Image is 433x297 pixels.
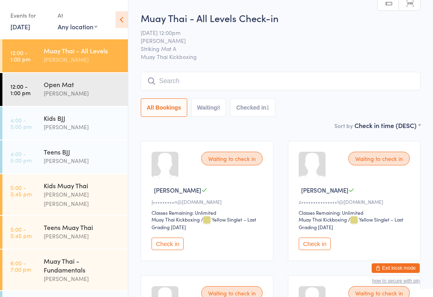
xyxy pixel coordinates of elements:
div: [PERSON_NAME] [PERSON_NAME] [44,190,121,208]
div: Events for [10,9,50,22]
a: 5:00 -5:45 pmKids Muay Thai[PERSON_NAME] [PERSON_NAME] [2,174,128,215]
a: 4:00 -5:00 pmKids BJJ[PERSON_NAME] [2,107,128,140]
time: 6:00 - 7:00 pm [10,260,31,273]
time: 4:00 - 5:00 pm [10,151,32,163]
div: At [58,9,97,22]
a: 6:00 -7:00 pmMuay Thai - Fundamentals[PERSON_NAME] [2,250,128,290]
span: [PERSON_NAME] [141,37,408,45]
span: Striking Mat A [141,45,408,53]
a: 5:00 -5:45 pmTeens Muay Thai[PERSON_NAME] [2,216,128,249]
div: Muay Thai - All Levels [44,46,121,55]
button: Check in [299,238,331,250]
div: Muay Thai Kickboxing [152,216,200,223]
div: [PERSON_NAME] [44,55,121,64]
h2: Muay Thai - All Levels Check-in [141,11,421,24]
label: Sort by [334,122,353,130]
button: Waiting8 [191,98,227,117]
a: [DATE] [10,22,30,31]
div: Teens Muay Thai [44,223,121,232]
time: 4:00 - 5:00 pm [10,117,32,130]
div: Kids BJJ [44,114,121,122]
div: Muay Thai - Fundamentals [44,256,121,274]
span: [PERSON_NAME] [154,186,201,194]
time: 5:00 - 5:45 pm [10,184,32,197]
div: Classes Remaining: Unlimited [152,209,265,216]
div: Check in time (DESC) [354,121,421,130]
span: [DATE] 12:00pm [141,28,408,37]
div: Open Mat [44,80,121,89]
div: J•••••••••n@[DOMAIN_NAME] [152,198,265,205]
div: Any location [58,22,97,31]
div: Teens BJJ [44,147,121,156]
div: z•••••••••••••••1@[DOMAIN_NAME] [299,198,412,205]
time: 12:00 - 1:00 pm [10,83,30,96]
input: Search [141,72,421,90]
button: Exit kiosk mode [372,263,420,273]
div: Classes Remaining: Unlimited [299,209,412,216]
time: 12:00 - 1:00 pm [10,49,30,62]
div: [PERSON_NAME] [44,232,121,241]
div: Kids Muay Thai [44,181,121,190]
div: [PERSON_NAME] [44,156,121,165]
button: Check in [152,238,184,250]
a: 12:00 -1:00 pmMuay Thai - All Levels[PERSON_NAME] [2,39,128,72]
time: 5:00 - 5:45 pm [10,226,32,239]
div: [PERSON_NAME] [44,89,121,98]
div: [PERSON_NAME] [44,122,121,132]
button: All Bookings [141,98,187,117]
button: Checked in1 [230,98,275,117]
div: 1 [266,104,269,111]
span: [PERSON_NAME] [301,186,348,194]
div: Waiting to check in [201,152,263,165]
div: Muay Thai Kickboxing [299,216,347,223]
div: [PERSON_NAME] [44,274,121,283]
span: Muay Thai Kickboxing [141,53,421,61]
a: 12:00 -1:00 pmOpen Mat[PERSON_NAME] [2,73,128,106]
button: how to secure with pin [372,278,420,284]
div: 8 [217,104,221,111]
div: Waiting to check in [348,152,410,165]
a: 4:00 -5:00 pmTeens BJJ[PERSON_NAME] [2,140,128,173]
